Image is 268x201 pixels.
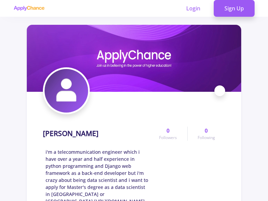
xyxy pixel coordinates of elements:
[43,129,98,138] h1: [PERSON_NAME]
[45,69,88,113] img: Arash Mohtaramiavatar
[149,127,187,141] a: 0Followers
[166,127,170,135] span: 0
[13,6,45,11] img: applychance logo text only
[187,127,225,141] a: 0Following
[27,25,241,92] img: Arash Mohtaramicover image
[198,135,215,141] span: Following
[159,135,177,141] span: Followers
[205,127,208,135] span: 0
